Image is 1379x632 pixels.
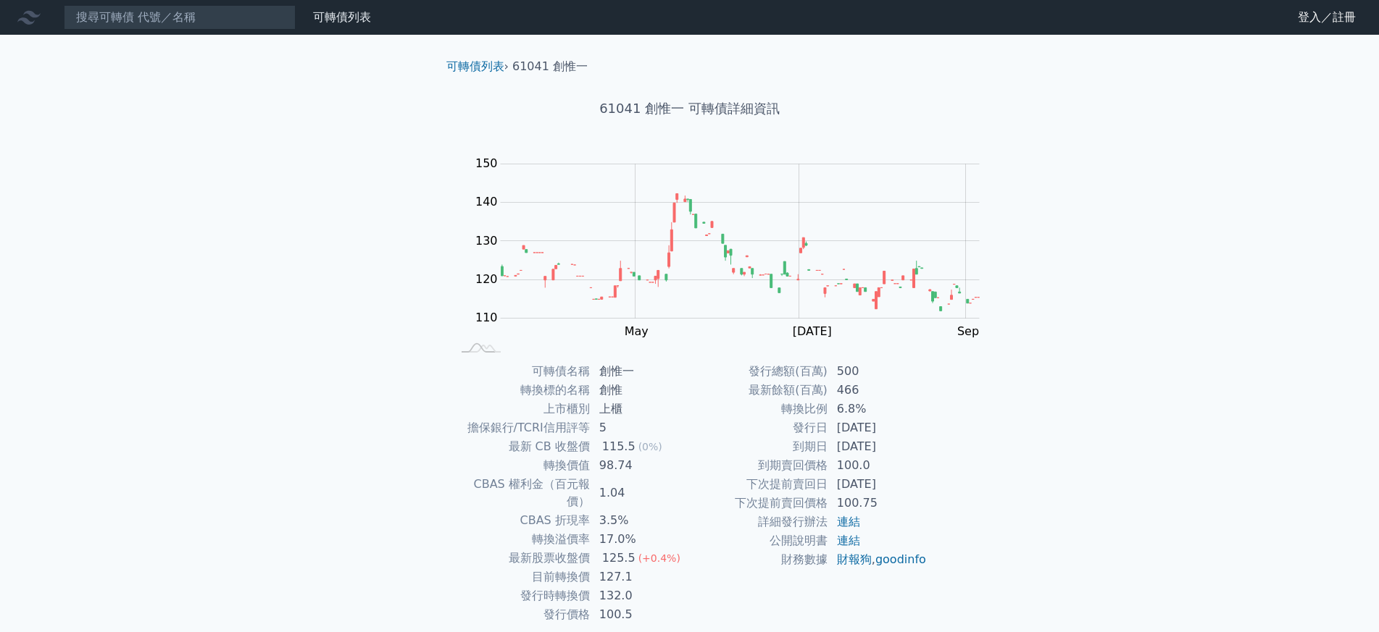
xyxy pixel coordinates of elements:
[475,311,498,324] tspan: 110
[475,156,498,170] tspan: 150
[446,58,509,75] li: ›
[313,10,371,24] a: 可轉債列表
[690,494,828,513] td: 下次提前賣回價格
[591,568,690,586] td: 127.1
[690,550,828,569] td: 財務數據
[828,475,928,494] td: [DATE]
[435,98,945,119] h1: 61041 創惟一 可轉債詳細資訊
[452,437,591,456] td: 最新 CB 收盤價
[591,381,690,400] td: 創惟
[591,400,690,418] td: 上櫃
[690,531,828,550] td: 公開說明書
[452,605,591,624] td: 發行價格
[591,418,690,437] td: 5
[690,418,828,437] td: 發行日
[638,441,662,452] span: (0%)
[638,552,680,564] span: (+0.4%)
[452,511,591,530] td: CBAS 折現率
[452,381,591,400] td: 轉換標的名稱
[690,400,828,418] td: 轉換比例
[591,362,690,381] td: 創惟一
[452,549,591,568] td: 最新股票收盤價
[591,605,690,624] td: 100.5
[452,418,591,437] td: 擔保銀行/TCRI信用評等
[828,381,928,400] td: 466
[837,552,872,566] a: 財報狗
[828,494,928,513] td: 100.75
[591,586,690,605] td: 132.0
[957,324,979,338] tspan: Sep
[452,530,591,549] td: 轉換溢價率
[837,515,860,528] a: 連結
[591,530,690,549] td: 17.0%
[828,400,928,418] td: 6.8%
[690,381,828,400] td: 最新餘額(百萬)
[591,456,690,475] td: 98.74
[452,456,591,475] td: 轉換價值
[475,234,498,248] tspan: 130
[828,362,928,381] td: 500
[690,437,828,456] td: 到期日
[475,195,498,208] tspan: 140
[452,400,591,418] td: 上市櫃別
[828,456,928,475] td: 100.0
[446,59,504,73] a: 可轉債列表
[512,58,588,75] li: 61041 創惟一
[64,5,296,30] input: 搜尋可轉債 代號／名稱
[599,549,638,567] div: 125.5
[599,438,638,455] div: 115.5
[828,437,928,456] td: [DATE]
[1286,6,1367,29] a: 登入／註冊
[690,362,828,381] td: 發行總額(百萬)
[591,475,690,511] td: 1.04
[875,552,926,566] a: goodinfo
[828,418,928,437] td: [DATE]
[690,513,828,531] td: 詳細發行辦法
[793,324,832,338] tspan: [DATE]
[690,475,828,494] td: 下次提前賣回日
[468,156,1001,337] g: Chart
[452,362,591,381] td: 可轉債名稱
[828,550,928,569] td: ,
[452,586,591,605] td: 發行時轉換價
[475,272,498,286] tspan: 120
[591,511,690,530] td: 3.5%
[452,475,591,511] td: CBAS 權利金（百元報價）
[837,534,860,547] a: 連結
[690,456,828,475] td: 到期賣回價格
[625,324,649,338] tspan: May
[452,568,591,586] td: 目前轉換價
